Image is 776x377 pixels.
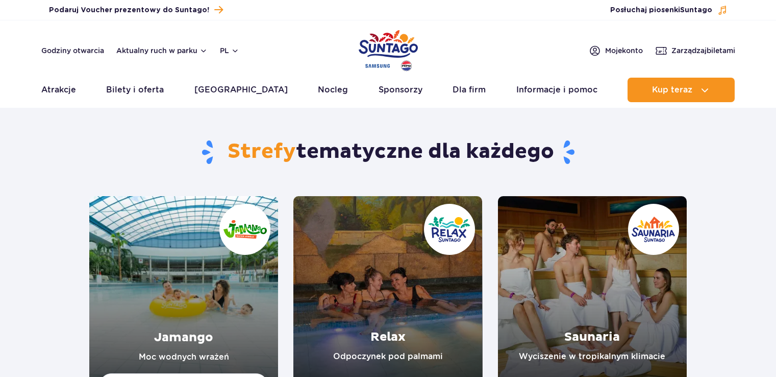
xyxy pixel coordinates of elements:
[610,5,712,15] span: Posłuchaj piosenki
[453,78,486,102] a: Dla firm
[628,78,735,102] button: Kup teraz
[680,7,712,14] span: Suntago
[652,85,692,95] span: Kup teraz
[605,45,643,56] span: Moje konto
[41,45,104,56] a: Godziny otwarcia
[655,44,735,57] a: Zarządzajbiletami
[359,26,418,73] a: Park of Poland
[516,78,597,102] a: Informacje i pomoc
[379,78,422,102] a: Sponsorzy
[671,45,735,56] span: Zarządzaj biletami
[49,5,209,15] span: Podaruj Voucher prezentowy do Suntago!
[228,139,296,164] span: Strefy
[49,3,223,17] a: Podaruj Voucher prezentowy do Suntago!
[89,139,687,166] h1: tematyczne dla każdego
[589,44,643,57] a: Mojekonto
[116,46,208,55] button: Aktualny ruch w parku
[41,78,76,102] a: Atrakcje
[106,78,164,102] a: Bilety i oferta
[318,78,348,102] a: Nocleg
[194,78,288,102] a: [GEOGRAPHIC_DATA]
[220,45,239,56] button: pl
[610,5,728,15] button: Posłuchaj piosenkiSuntago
